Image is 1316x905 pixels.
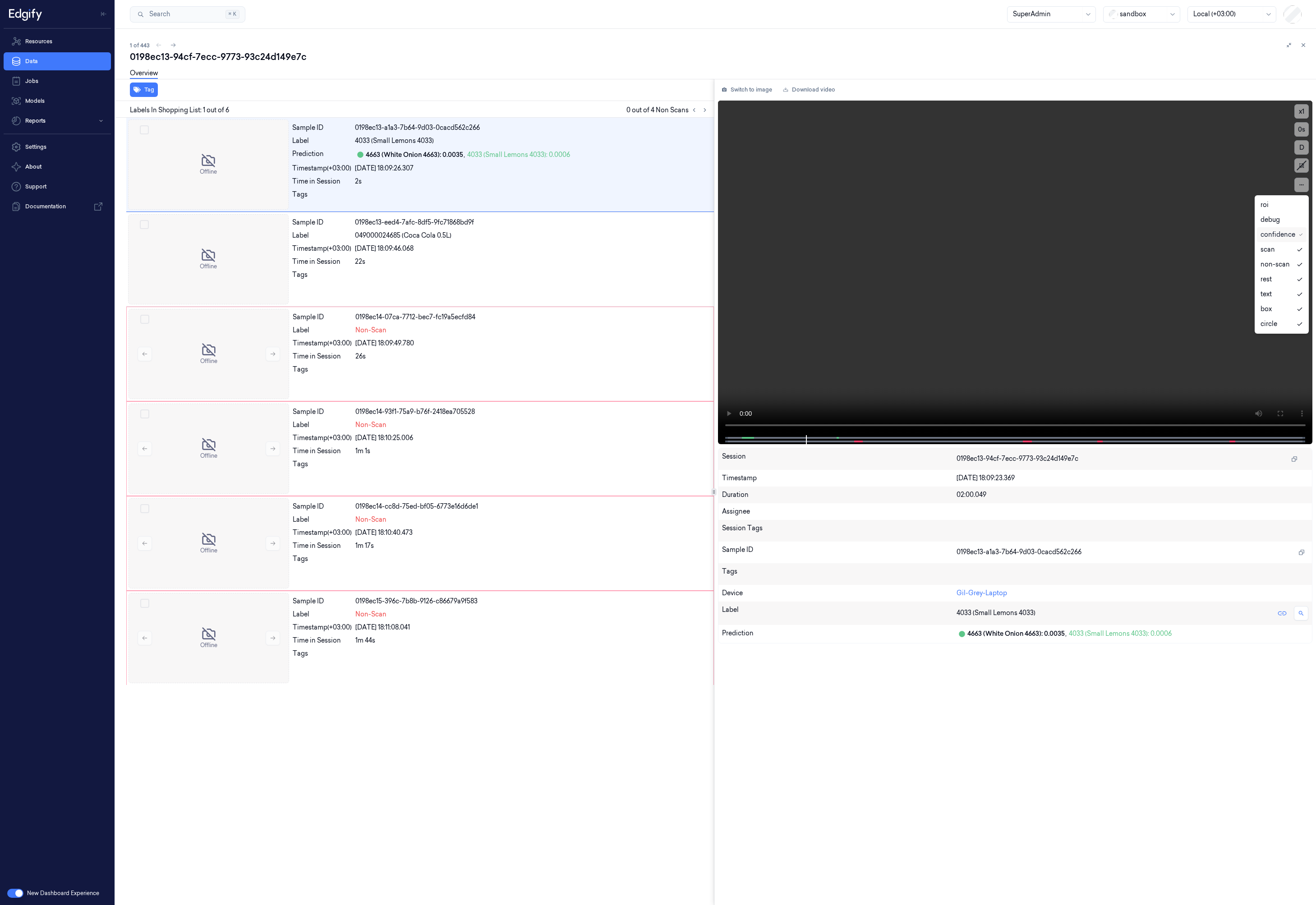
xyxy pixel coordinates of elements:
[718,83,776,97] button: Switch to image
[722,473,957,483] div: Timestamp
[355,420,387,430] span: Non-Scan
[463,150,467,160] div: ,
[130,6,245,23] button: Search⌘K
[293,610,352,619] div: Label
[355,446,708,456] div: 1m 1s
[355,312,708,322] div: 0198ec14-07ca-7712-bec7-fc19a5ecfd84
[97,7,111,21] button: Toggle Navigation
[355,352,708,361] div: 26s
[293,636,352,645] div: Time in Session
[293,446,352,456] div: Time in Session
[355,326,387,335] span: Non-Scan
[355,433,708,443] div: [DATE] 18:10:25.006
[292,231,351,240] div: Label
[355,257,709,266] div: 22s
[355,231,451,240] span: 049000024685 (Coca Cola 0.5L)
[355,610,387,619] span: Non-Scan
[4,158,111,176] button: About
[130,69,158,79] a: Overview
[140,315,149,324] button: Select row
[355,597,708,606] div: 0198ec15-396c-7b8b-9126-c86679a9f583
[293,459,352,474] div: Tags
[967,629,1065,639] div: 4663 (White Onion 4663): 0.0035
[292,149,351,160] div: Prediction
[957,589,1007,597] a: Gil-Grey-Laptop
[293,623,352,632] div: Timestamp (+03:00)
[293,541,352,551] div: Time in Session
[293,339,352,348] div: Timestamp (+03:00)
[1261,200,1269,210] div: roi
[140,125,149,134] button: Select row
[293,312,352,322] div: Sample ID
[722,605,957,621] div: Label
[1261,230,1295,239] div: confidence
[355,502,708,511] div: 0198ec14-cc8d-75ed-bf05-6773e16d6de1
[292,123,351,133] div: Sample ID
[293,326,352,335] div: Label
[1261,289,1272,299] div: text
[957,454,1078,464] span: 0198ec13-94cf-7ecc-9773-93c24d149e7c
[1261,215,1280,225] div: debug
[130,106,229,115] span: Labels In Shopping List: 1 out of 6
[4,92,111,110] a: Models
[355,407,708,417] div: 0198ec14-93f1-75a9-b76f-2418ea705528
[292,177,351,186] div: Time in Session
[140,599,149,608] button: Select row
[1261,319,1277,329] div: circle
[292,164,351,173] div: Timestamp (+03:00)
[1261,260,1290,269] div: non-scan
[293,420,352,430] div: Label
[293,597,352,606] div: Sample ID
[130,41,150,49] span: 1 of 443
[293,502,352,511] div: Sample ID
[292,190,351,204] div: Tags
[355,218,709,227] div: 0198ec13-eed4-7afc-8df5-9fc71868bd9f
[957,490,1308,500] div: 02:00.049
[355,136,434,146] span: 4033 (Small Lemons 4033)
[292,270,351,285] div: Tags
[779,83,839,97] a: Download video
[146,9,170,19] span: Search
[292,257,351,266] div: Time in Session
[722,545,957,560] div: Sample ID
[957,473,1308,483] div: [DATE] 18:09:23.369
[293,515,352,524] div: Label
[355,528,708,537] div: [DATE] 18:10:40.473
[4,72,111,90] a: Jobs
[292,218,351,227] div: Sample ID
[1294,104,1309,119] button: x1
[140,504,149,513] button: Select row
[4,52,111,70] a: Data
[355,623,708,632] div: [DATE] 18:11:08.041
[722,524,957,538] div: Session Tags
[722,452,957,466] div: Session
[355,177,709,186] div: 2s
[4,178,111,196] a: Support
[722,567,957,581] div: Tags
[957,547,1081,557] span: 0198ec13-a1a3-7b64-9d03-0cacd562c266
[293,407,352,417] div: Sample ID
[355,515,387,524] span: Non-Scan
[626,105,710,115] span: 0 out of 4 Non Scans
[722,507,1309,516] div: Assignee
[4,32,111,51] a: Resources
[1261,304,1272,314] div: box
[293,352,352,361] div: Time in Session
[355,244,709,253] div: [DATE] 18:09:46.068
[4,112,111,130] button: Reports
[722,588,957,598] div: Device
[130,51,1309,63] div: 0198ec13-94cf-7ecc-9773-93c24d149e7c
[1294,140,1309,155] button: D
[293,365,352,379] div: Tags
[293,649,352,663] div: Tags
[292,244,351,253] div: Timestamp (+03:00)
[140,409,149,418] button: Select row
[293,433,352,443] div: Timestamp (+03:00)
[292,136,351,146] div: Label
[130,83,158,97] button: Tag
[1261,275,1272,284] div: rest
[4,198,111,216] a: Documentation
[722,490,957,500] div: Duration
[355,541,708,551] div: 1m 17s
[1069,629,1172,639] div: 4033 (Small Lemons 4033): 0.0006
